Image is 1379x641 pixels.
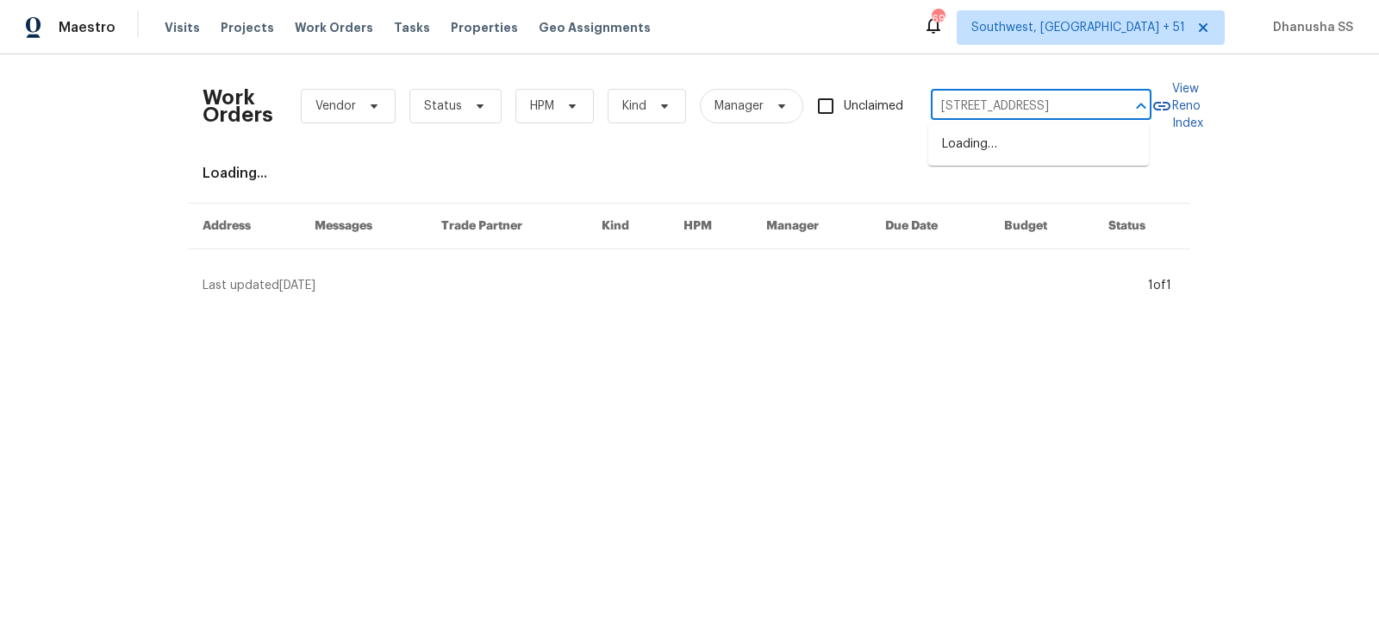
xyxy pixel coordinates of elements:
[203,165,1176,182] div: Loading...
[295,19,373,36] span: Work Orders
[622,97,646,115] span: Kind
[165,19,200,36] span: Visits
[301,204,427,249] th: Messages
[1095,204,1190,249] th: Status
[189,204,301,249] th: Address
[203,89,273,123] h2: Work Orders
[279,280,315,292] span: [DATE]
[871,204,990,249] th: Due Date
[427,204,589,249] th: Trade Partner
[221,19,274,36] span: Projects
[203,277,1143,294] div: Last updated
[714,97,764,115] span: Manager
[752,204,871,249] th: Manager
[59,19,115,36] span: Maestro
[539,19,651,36] span: Geo Assignments
[1151,80,1203,132] a: View Reno Index
[971,19,1185,36] span: Southwest, [GEOGRAPHIC_DATA] + 51
[670,204,752,249] th: HPM
[1129,94,1153,118] button: Close
[932,10,944,28] div: 691
[315,97,356,115] span: Vendor
[588,204,670,249] th: Kind
[990,204,1095,249] th: Budget
[844,97,903,116] span: Unclaimed
[931,93,1103,120] input: Enter in an address
[530,97,554,115] span: HPM
[394,22,430,34] span: Tasks
[424,97,462,115] span: Status
[1148,277,1171,294] div: 1 of 1
[928,123,1149,166] div: Loading…
[451,19,518,36] span: Properties
[1266,19,1353,36] span: Dhanusha SS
